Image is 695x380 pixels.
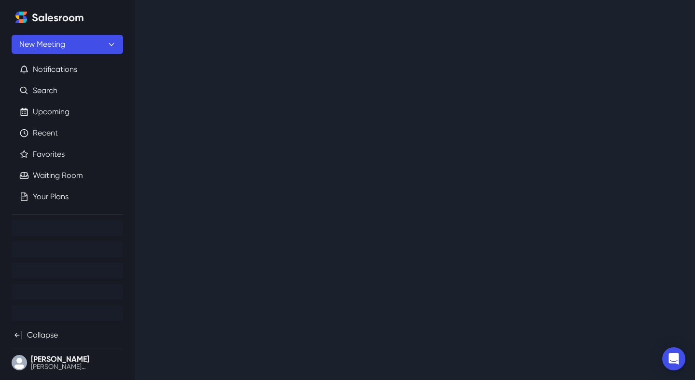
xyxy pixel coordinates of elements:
[33,191,69,203] a: Your Plans
[12,326,123,345] button: Collapse
[33,106,69,118] a: Upcoming
[12,353,123,372] button: User menu
[12,35,123,54] button: New Meeting
[12,60,123,79] button: Notifications
[32,12,84,24] h2: Salesroom
[27,329,58,341] p: Collapse
[662,347,685,370] div: Open Intercom Messenger
[33,127,58,139] a: Recent
[33,149,65,160] a: Favorites
[33,85,57,96] a: Search
[12,8,31,27] a: Home
[33,170,83,181] a: Waiting Room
